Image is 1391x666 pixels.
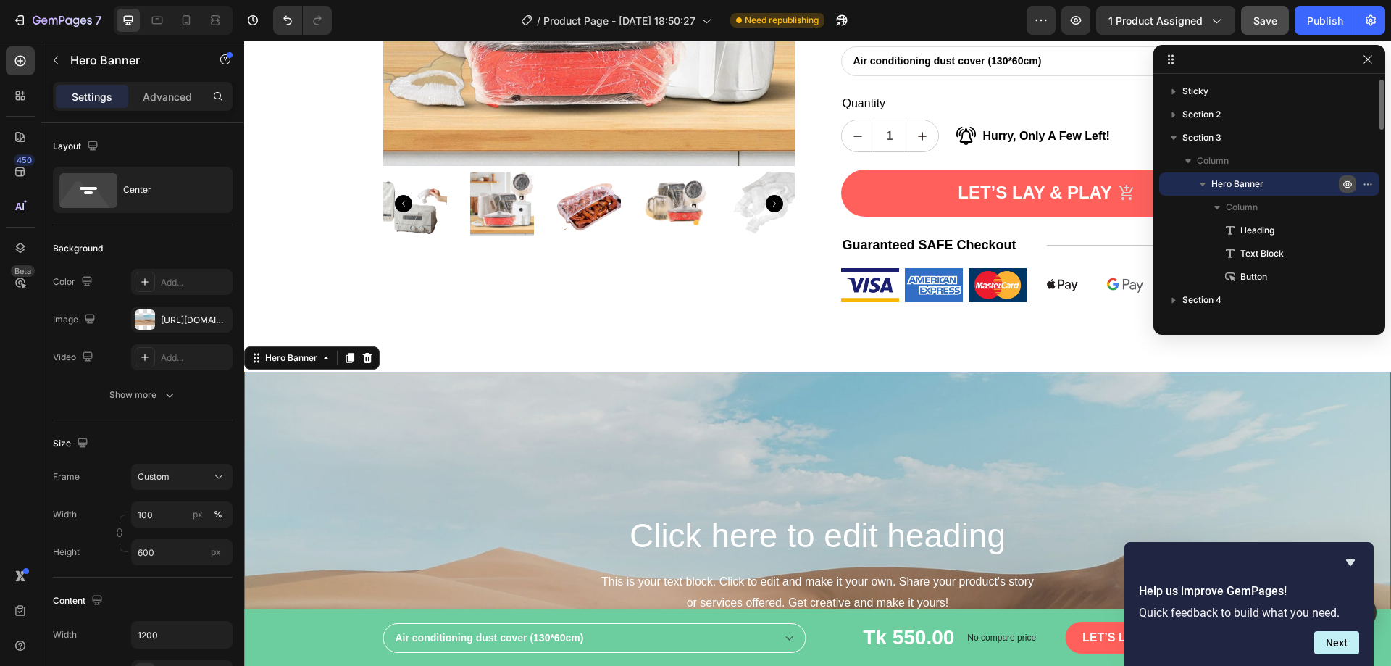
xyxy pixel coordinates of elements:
input: Auto [132,622,232,648]
div: Hero Banner [18,311,76,324]
input: quantity [630,80,662,111]
span: Section 2 [1182,107,1221,122]
img: Alt Image [852,228,910,262]
span: Heading [1240,223,1274,238]
p: Advanced [143,89,192,104]
div: Let’s lay & play [838,590,941,604]
div: Show more [109,388,177,402]
div: Video [53,348,96,367]
p: Hurry, Only A Few Left! [739,87,866,104]
button: 1 product assigned [1096,6,1235,35]
span: Section 5 [1182,316,1221,330]
span: Sticky [1182,84,1208,99]
input: px [131,539,233,565]
div: Publish [1307,13,1343,28]
div: Size [53,434,91,454]
div: Center [123,173,212,207]
span: Custom [138,470,170,483]
button: Let’s lay & play [821,581,976,612]
span: Product Page - [DATE] 18:50:27 [543,13,695,28]
div: Beta [11,265,35,277]
img: Alt Image [712,86,732,104]
img: Alt Image [661,228,719,262]
span: px [211,546,221,557]
p: 7 [95,12,101,29]
div: Let’s lay & play [714,142,868,163]
button: px [209,506,227,523]
div: Width [53,628,77,641]
span: Column [1226,200,1258,215]
span: Column [1197,154,1229,168]
button: % [189,506,206,523]
img: Alt Image [788,228,846,262]
div: Add... [161,351,229,365]
div: % [214,508,222,521]
span: 1 product assigned [1108,13,1203,28]
div: Color [53,272,96,292]
div: This is your text block. Click to edit and make it your own. Share your product's story or servic... [151,530,997,575]
span: Text Block [1240,246,1284,261]
input: px% [131,501,233,528]
div: Image [53,310,99,330]
p: Settings [72,89,112,104]
div: Background [53,242,103,255]
button: Hide survey [1342,554,1359,571]
div: Help us improve GemPages! [1139,554,1359,654]
label: Width [53,508,77,521]
button: Custom [131,464,233,490]
button: Save [1241,6,1289,35]
span: Save [1253,14,1277,27]
button: Let’s lay & play [597,129,1008,176]
button: Carousel Next Arrow [522,154,539,172]
button: increment [662,80,694,111]
p: Hero Banner [70,51,193,69]
h2: Help us improve GemPages! [1139,583,1359,600]
button: Publish [1295,6,1356,35]
iframe: Design area [244,41,1391,666]
p: No compare price [723,593,792,602]
button: Show more [53,382,233,408]
div: [URL][DOMAIN_NAME] [161,314,229,327]
div: Layout [53,137,101,157]
span: Button [1240,270,1267,284]
img: Alt Image [597,228,655,262]
label: Frame [53,470,80,483]
div: Undo/Redo [273,6,332,35]
label: Height [53,546,80,559]
button: 7 [6,6,108,35]
img: Alt Image [724,228,782,262]
span: / [537,13,540,28]
p: Guaranteed SAFE Checkout [598,195,801,215]
h2: Click here to edit heading [151,473,997,519]
div: px [193,508,203,521]
span: Section 3 [1182,130,1221,145]
div: 450 [14,154,35,166]
span: Section 4 [1182,293,1221,307]
div: Content [53,591,106,611]
span: Hero Banner [1211,177,1263,191]
button: Carousel Back Arrow [151,154,168,172]
div: Tk 550.00 [617,580,711,614]
button: decrement [598,80,630,111]
p: Quick feedback to build what you need. [1139,606,1359,620]
button: Next question [1314,631,1359,654]
div: Add... [161,276,229,289]
div: Quantity [597,53,1008,73]
span: Need republishing [745,14,819,27]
